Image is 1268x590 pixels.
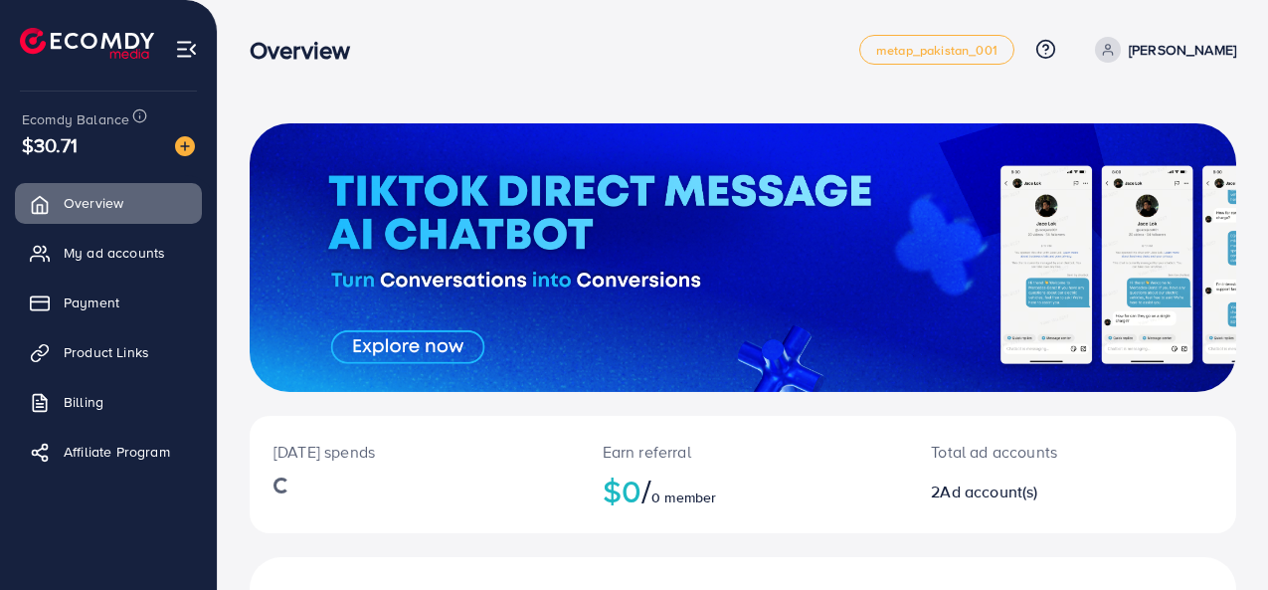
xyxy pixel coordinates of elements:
h2: $0 [603,472,884,509]
a: Product Links [15,332,202,372]
img: image [175,136,195,156]
p: [DATE] spends [273,440,555,464]
span: Overview [64,193,123,213]
span: Payment [64,293,119,312]
h2: 2 [931,483,1130,501]
span: Ecomdy Balance [22,109,129,129]
span: Ad account(s) [940,481,1037,502]
p: Earn referral [603,440,884,464]
a: Affiliate Program [15,432,202,472]
span: / [641,468,651,513]
span: 0 member [651,488,716,507]
span: metap_pakistan_001 [876,44,997,57]
span: Product Links [64,342,149,362]
p: [PERSON_NAME] [1129,38,1236,62]
a: My ad accounts [15,233,202,273]
h3: Overview [250,36,366,65]
img: menu [175,38,198,61]
a: metap_pakistan_001 [859,35,1014,65]
span: Affiliate Program [64,442,170,462]
span: $30.71 [22,130,78,159]
a: [PERSON_NAME] [1087,37,1236,63]
span: Billing [64,392,103,412]
p: Total ad accounts [931,440,1130,464]
img: logo [20,28,154,59]
a: Payment [15,283,202,322]
a: Overview [15,183,202,223]
a: Billing [15,382,202,422]
span: My ad accounts [64,243,165,263]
